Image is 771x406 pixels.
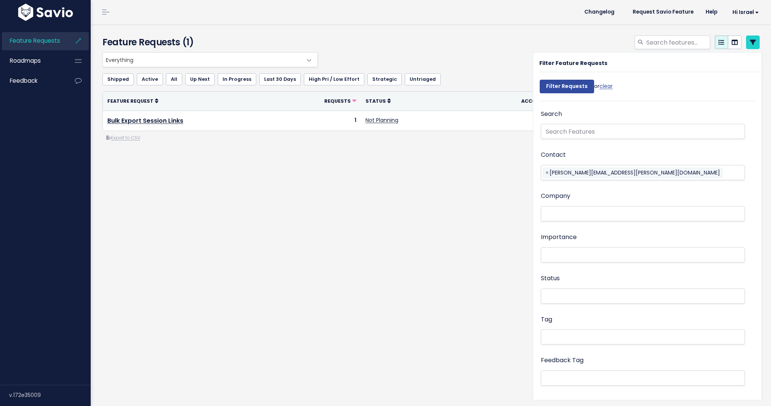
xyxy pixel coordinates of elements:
[543,168,722,178] li: anna.lee@shapiroraj.com
[365,116,398,124] a: Not Planning
[365,97,391,105] a: Status
[732,9,759,15] span: Hi Israel
[405,73,441,85] a: Untriaged
[521,98,576,104] span: Account ARR Total
[185,73,215,85] a: Up Next
[304,73,364,85] a: High Pri / Low Effort
[365,98,386,104] span: Status
[541,355,584,366] label: Feedback Tag
[2,52,63,69] a: Roadmaps
[107,98,153,104] span: Feature Request
[102,52,318,67] span: Everything
[584,9,615,15] span: Changelog
[324,98,351,104] span: Requests
[107,116,183,125] a: Bulk Export Session Links
[541,191,570,202] label: Company
[541,273,560,284] label: Status
[2,32,63,49] a: Feature Requests
[10,37,60,45] span: Feature Requests
[278,111,361,131] td: 1
[541,232,577,243] label: Importance
[102,36,314,49] h4: Feature Requests (1)
[367,73,402,85] a: Strategic
[107,97,158,105] a: Feature Request
[10,57,41,65] span: Roadmaps
[324,97,356,105] a: Requests
[700,6,723,18] a: Help
[541,314,552,325] label: Tag
[137,73,163,85] a: Active
[102,73,134,85] a: Shipped
[627,6,700,18] a: Request Savio Feature
[540,76,613,101] div: or
[541,124,745,139] input: Search Features
[102,73,760,85] ul: Filter feature requests
[646,36,710,49] input: Search features...
[259,73,301,85] a: Last 30 Days
[9,385,91,405] div: v.172e35009
[521,97,581,105] a: Account ARR Total
[541,150,566,161] label: Contact
[446,111,586,131] td: 188,837.89
[10,77,37,85] span: Feedback
[218,73,256,85] a: In Progress
[540,80,594,93] input: Filter Requests
[539,59,607,67] strong: Filter Feature Requests
[2,72,63,90] a: Feedback
[166,73,182,85] a: All
[723,6,765,18] a: Hi Israel
[599,82,613,90] a: clear
[16,4,75,21] img: logo-white.9d6f32f41409.svg
[541,109,562,120] label: Search
[545,168,549,178] span: ×
[106,135,140,141] a: Export to CSV
[103,52,302,67] span: Everything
